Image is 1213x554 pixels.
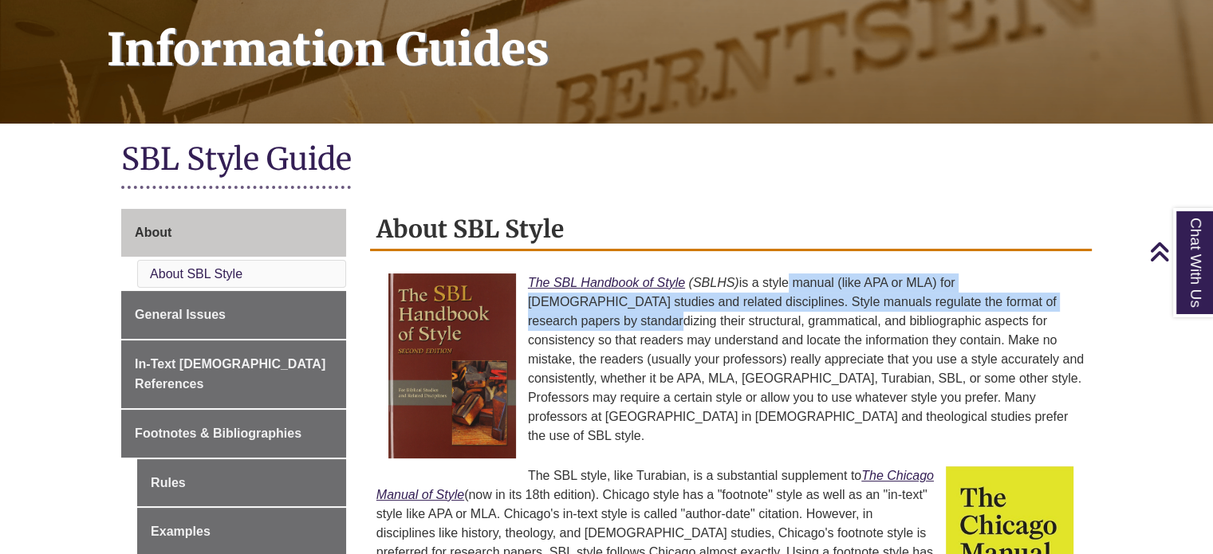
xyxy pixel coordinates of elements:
span: About [135,226,171,239]
a: The Chicago Manual of Style [376,469,934,501]
em: (SBLHS) [688,276,738,289]
p: is a style manual (like APA or MLA) for [DEMOGRAPHIC_DATA] studies and related disciplines. Style... [376,267,1085,452]
a: General Issues [121,291,346,339]
span: Footnotes & Bibliographies [135,426,301,440]
a: About [121,209,346,257]
a: Back to Top [1149,241,1209,262]
a: The SBL Handbook of Style [528,276,685,289]
a: Footnotes & Bibliographies [121,410,346,458]
h2: About SBL Style [370,209,1092,251]
a: In-Text [DEMOGRAPHIC_DATA] References [121,340,346,408]
h1: SBL Style Guide [121,139,1092,182]
a: Rules [137,459,346,507]
span: In-Text [DEMOGRAPHIC_DATA] References [135,357,325,391]
a: About SBL Style [150,267,242,281]
span: General Issues [135,308,226,321]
